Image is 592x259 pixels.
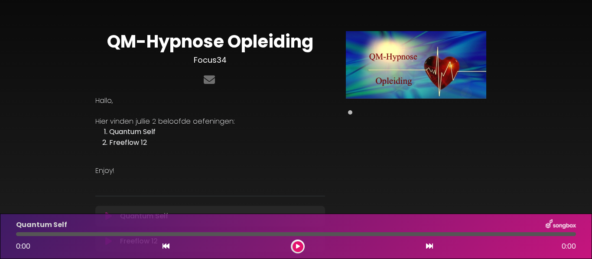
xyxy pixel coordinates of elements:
p: Quantum Self [16,220,67,230]
img: Main Media [346,31,486,99]
p: Quantum Self [120,211,168,221]
span: 0:00 [562,241,576,252]
li: Freeflow 12 [109,137,325,148]
li: Quantum Self [109,127,325,137]
h3: Focus34 [95,55,325,65]
p: Hier vinden jullie 2 beloofde oefeningen: [95,116,325,127]
img: songbox-logo-white.png [546,219,576,230]
p: Hallo, [95,96,325,106]
span: 0:00 [16,241,30,251]
p: Enjoy! [95,166,325,176]
h1: QM-Hypnose Opleiding [95,31,325,52]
